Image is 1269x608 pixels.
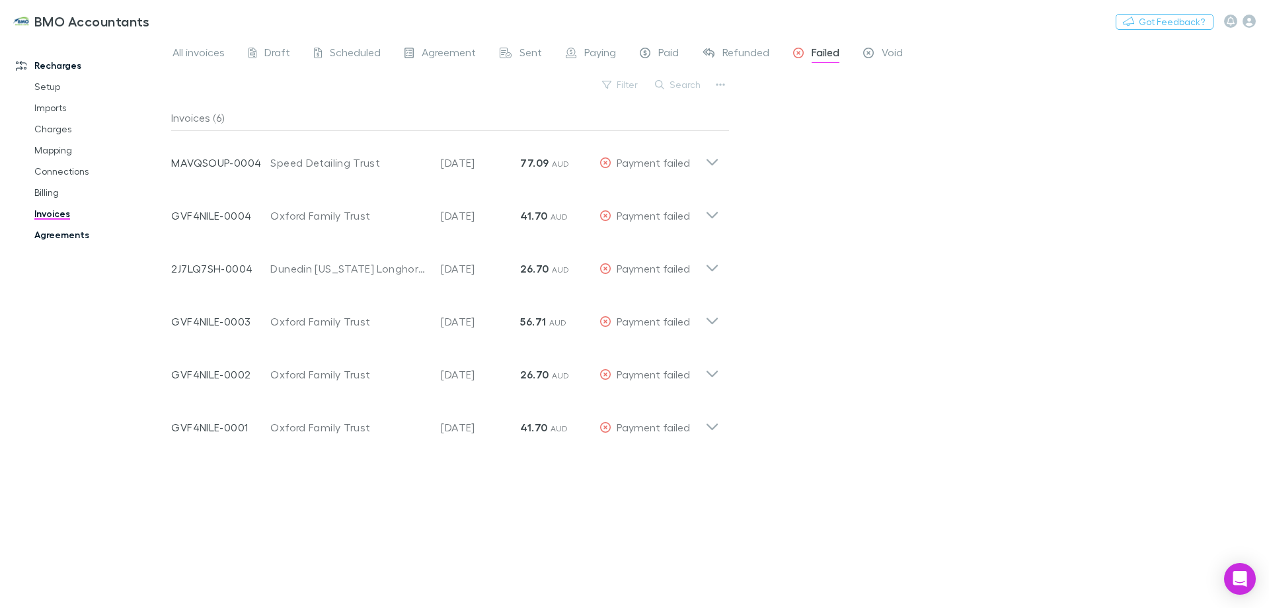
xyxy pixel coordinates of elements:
p: MAVQSOUP-0004 [171,155,270,171]
span: AUD [551,212,568,222]
strong: 77.09 [520,156,549,169]
div: Speed Detailing Trust [270,155,428,171]
span: Void [882,46,903,63]
strong: 41.70 [520,209,547,222]
div: 2J7LQ7SH-0004Dunedin [US_STATE] Longhorns Pty Ltd[DATE]26.70 AUDPayment failed [161,237,730,290]
p: [DATE] [441,261,520,277]
div: GVF4NILE-0004Oxford Family Trust[DATE]41.70 AUDPayment failed [161,184,730,237]
p: [DATE] [441,419,520,435]
span: AUD [552,159,570,169]
p: GVF4NILE-0001 [171,419,270,435]
div: GVF4NILE-0003Oxford Family Trust[DATE]56.71 AUDPayment failed [161,290,730,343]
p: [DATE] [441,314,520,329]
p: GVF4NILE-0004 [171,208,270,224]
a: Charges [21,118,178,140]
a: Setup [21,76,178,97]
h3: BMO Accountants [34,13,150,29]
p: 2J7LQ7SH-0004 [171,261,270,277]
span: Scheduled [330,46,381,63]
a: Agreements [21,224,178,245]
div: MAVQSOUP-0004Speed Detailing Trust[DATE]77.09 AUDPayment failed [161,131,730,184]
a: Recharges [3,55,178,76]
button: Got Feedback? [1116,14,1213,30]
div: Dunedin [US_STATE] Longhorns Pty Ltd [270,261,428,277]
strong: 41.70 [520,421,547,434]
span: Payment failed [617,156,690,169]
a: Imports [21,97,178,118]
span: Sent [519,46,542,63]
p: GVF4NILE-0003 [171,314,270,329]
span: Payment failed [617,262,690,275]
button: Search [648,77,709,93]
div: GVF4NILE-0002Oxford Family Trust[DATE]26.70 AUDPayment failed [161,343,730,396]
span: AUD [549,318,567,327]
span: AUD [551,423,568,433]
a: BMO Accountants [5,5,158,37]
span: Payment failed [617,421,690,433]
p: [DATE] [441,155,520,171]
button: Filter [596,77,646,93]
a: Connections [21,161,178,182]
span: AUD [552,370,570,380]
span: Payment failed [617,315,690,327]
a: Mapping [21,140,178,161]
div: Oxford Family Trust [270,367,428,382]
strong: 26.70 [520,368,549,381]
a: Billing [21,182,178,203]
img: BMO Accountants's Logo [13,13,29,29]
span: Payment failed [617,209,690,222]
div: Oxford Family Trust [270,208,428,224]
div: Oxford Family Trust [270,314,428,329]
span: Payment failed [617,368,690,380]
div: GVF4NILE-0001Oxford Family Trust[DATE]41.70 AUDPayment failed [161,396,730,449]
span: AUD [552,265,570,275]
p: [DATE] [441,208,520,224]
p: GVF4NILE-0002 [171,367,270,382]
div: Open Intercom Messenger [1224,563,1256,595]
span: All invoices [173,46,225,63]
span: Draft [264,46,290,63]
strong: 56.71 [520,315,546,328]
span: Paying [584,46,616,63]
div: Oxford Family Trust [270,419,428,435]
span: Paid [658,46,679,63]
a: Invoices [21,203,178,224]
span: Refunded [722,46,769,63]
p: [DATE] [441,367,520,382]
strong: 26.70 [520,262,549,275]
span: Agreement [422,46,476,63]
span: Failed [812,46,839,63]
